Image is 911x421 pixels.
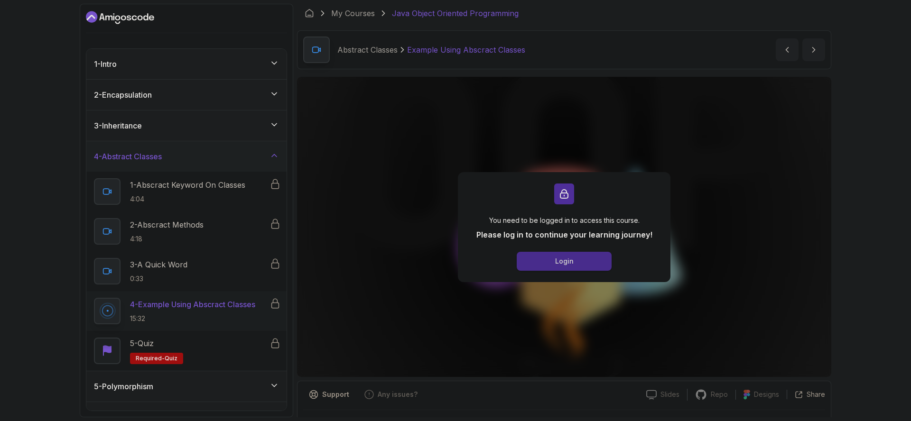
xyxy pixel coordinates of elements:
h3: 3 - Inheritance [94,120,142,131]
button: Support button [303,387,355,402]
p: 3 - A Quick Word [130,259,187,270]
button: 2-Encapsulation [86,80,287,110]
button: 5-QuizRequired-quiz [94,338,279,364]
p: Support [322,390,349,399]
p: Repo [711,390,728,399]
span: quiz [165,355,177,362]
p: 4 - Example Using Abscract Classes [130,299,255,310]
p: You need to be logged in to access this course. [476,216,652,225]
p: Share [807,390,825,399]
p: 5 - Quiz [130,338,154,349]
h3: 2 - Encapsulation [94,89,152,101]
button: Login [517,252,612,271]
button: 5-Polymorphism [86,371,287,402]
h3: 4 - Abstract Classes [94,151,162,162]
button: 3-Inheritance [86,110,287,141]
p: 15:32 [130,314,255,323]
button: 3-A Quick Word0:33 [94,258,279,284]
button: next content [802,38,825,61]
p: Slides [660,390,679,399]
div: Login [555,256,574,266]
p: Abstract Classes [337,44,398,55]
button: 4-Example Using Abscract Classes15:32 [94,298,279,324]
p: 1 - Abscract Keyword On Classes [130,179,245,191]
button: 1-Intro [86,49,287,79]
p: Java Object Oriented Programming [392,8,519,19]
p: Example Using Abscract Classes [407,44,525,55]
span: Required- [136,355,165,362]
p: 4:18 [130,234,204,244]
a: Dashboard [86,10,154,25]
h3: 5 - Polymorphism [94,381,153,392]
p: Designs [754,390,779,399]
a: My Courses [331,8,375,19]
h3: 1 - Intro [94,58,117,70]
button: 4-Abstract Classes [86,141,287,172]
p: 4:04 [130,194,245,204]
button: Share [787,390,825,399]
p: 0:33 [130,274,187,284]
a: Dashboard [305,9,314,18]
p: 2 - Abscract Methods [130,219,204,230]
button: 2-Abscract Methods4:18 [94,218,279,245]
button: 1-Abscract Keyword On Classes4:04 [94,178,279,205]
p: Please log in to continue your learning journey! [476,229,652,240]
p: Any issues? [378,390,418,399]
button: previous content [776,38,799,61]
